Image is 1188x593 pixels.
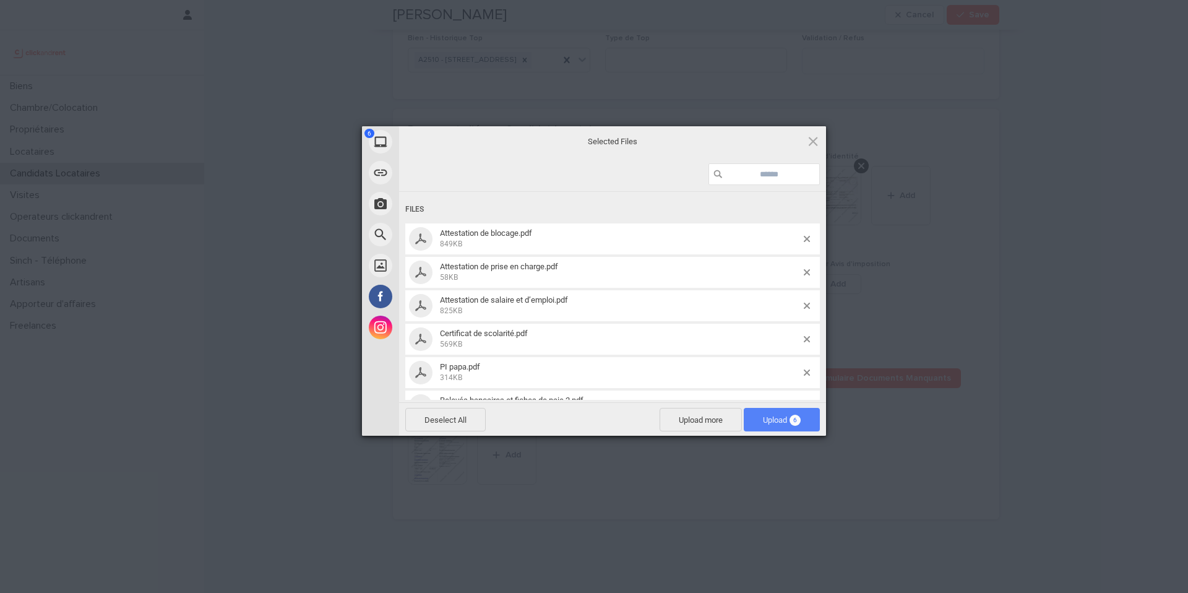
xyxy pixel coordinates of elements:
div: Link (URL) [362,157,510,188]
span: Attestation de salaire et d’emploi.pdf [436,295,804,316]
div: Facebook [362,281,510,312]
span: Upload more [660,408,742,431]
div: Instagram [362,312,510,343]
span: Upload [763,415,801,425]
span: Relevés bancaires et fiches de paie 2.pdf [440,396,583,405]
div: Unsplash [362,250,510,281]
div: Take Photo [362,188,510,219]
span: 6 [790,415,801,426]
span: Selected Files [489,136,736,147]
span: Upload [744,408,820,431]
span: Attestation de prise en charge.pdf [440,262,558,271]
span: PI papa.pdf [440,362,480,371]
div: My Device [362,126,510,157]
span: Certificat de scolarité.pdf [436,329,804,349]
span: Certificat de scolarité.pdf [440,329,528,338]
span: PI papa.pdf [436,362,804,383]
span: Attestation de salaire et d’emploi.pdf [440,295,568,305]
span: Click here or hit ESC to close picker [806,134,820,148]
span: 6 [364,129,374,138]
span: 849KB [440,240,462,248]
span: 314KB [440,373,462,382]
div: Files [405,198,820,221]
span: Deselect All [405,408,486,431]
span: 58KB [440,273,458,282]
span: Attestation de prise en charge.pdf [436,262,804,282]
div: Web Search [362,219,510,250]
span: Attestation de blocage.pdf [436,228,804,249]
span: 825KB [440,306,462,315]
span: Relevés bancaires et fiches de paie 2.pdf [436,396,804,416]
span: 569KB [440,340,462,348]
span: Attestation de blocage.pdf [440,228,532,238]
